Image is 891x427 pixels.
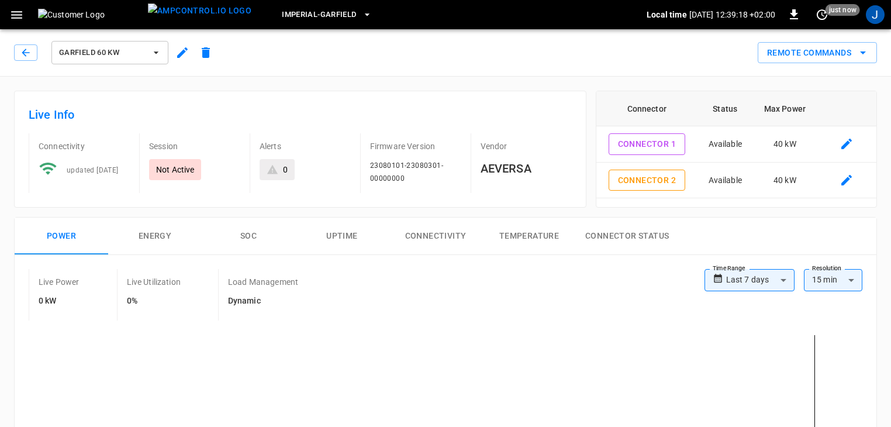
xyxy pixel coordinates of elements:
[29,105,572,124] h6: Live Info
[596,91,697,126] th: Connector
[228,295,298,308] h6: Dynamic
[576,218,678,255] button: Connector Status
[697,163,753,199] td: Available
[826,4,860,16] span: just now
[753,163,817,199] td: 40 kW
[609,133,685,155] button: Connector 1
[283,164,288,175] div: 0
[282,8,356,22] span: Imperial-Garfield
[726,269,795,291] div: Last 7 days
[148,4,251,18] img: ampcontrol.io logo
[713,264,745,273] label: Time Range
[39,140,130,152] p: Connectivity
[156,164,195,175] p: Not Active
[108,218,202,255] button: Energy
[202,218,295,255] button: SOC
[609,170,685,191] button: Connector 2
[59,46,146,60] span: Garfield 60 kW
[51,41,168,64] button: Garfield 60 kW
[39,276,80,288] p: Live Power
[39,295,80,308] h6: 0 kW
[697,91,753,126] th: Status
[482,218,576,255] button: Temperature
[697,126,753,163] td: Available
[813,5,831,24] button: set refresh interval
[753,91,817,126] th: Max Power
[753,126,817,163] td: 40 kW
[67,166,119,174] span: updated [DATE]
[866,5,885,24] div: profile-icon
[689,9,775,20] p: [DATE] 12:39:18 +02:00
[149,140,240,152] p: Session
[804,269,862,291] div: 15 min
[38,9,143,20] img: Customer Logo
[481,140,572,152] p: Vendor
[370,161,443,182] span: 23080101-23080301-00000000
[647,9,687,20] p: Local time
[596,91,876,198] table: connector table
[758,42,877,64] button: Remote Commands
[260,140,351,152] p: Alerts
[758,42,877,64] div: remote commands options
[295,218,389,255] button: Uptime
[277,4,376,26] button: Imperial-Garfield
[15,218,108,255] button: Power
[812,264,841,273] label: Resolution
[481,159,572,178] h6: AEVERSA
[228,276,298,288] p: Load Management
[127,295,181,308] h6: 0%
[370,140,461,152] p: Firmware Version
[127,276,181,288] p: Live Utilization
[389,218,482,255] button: Connectivity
